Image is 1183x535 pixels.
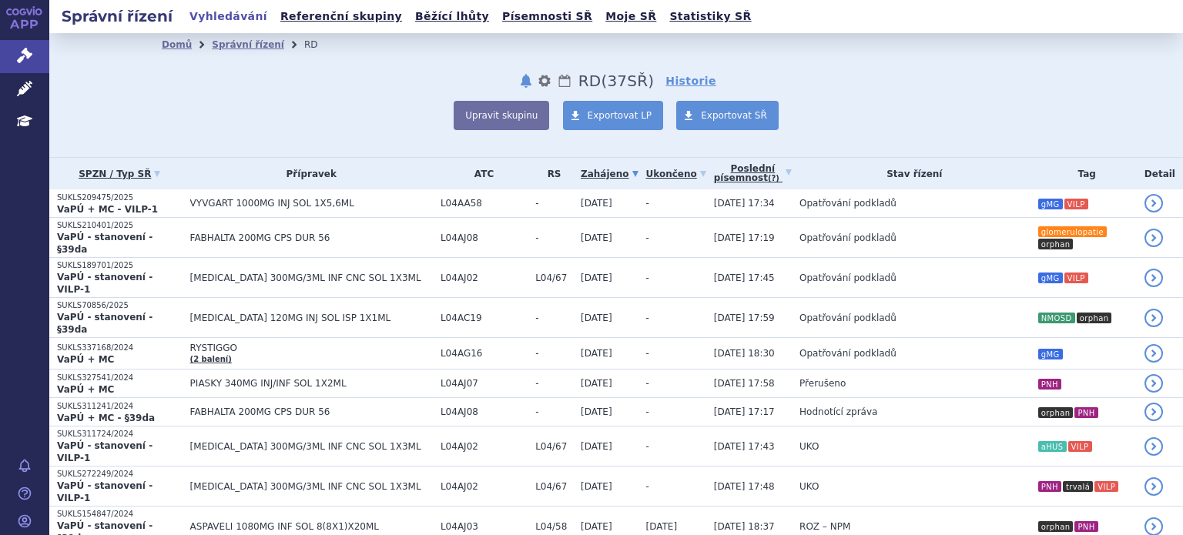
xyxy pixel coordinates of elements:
span: - [646,348,649,359]
span: - [646,273,649,283]
strong: VaPÚ - stanovení - VILP-1 [57,480,152,503]
a: SPZN / Typ SŘ [57,163,183,185]
i: orphan [1038,407,1074,418]
span: FABHALTA 200MG CPS DUR 56 [190,406,433,417]
a: Ukončeno [646,163,706,185]
th: ATC [433,158,528,189]
span: ASPAVELI 1080MG INF SOL 8(8X1)X20ML [190,521,433,532]
i: VILP [1064,199,1088,209]
strong: VaPÚ - stanovení - §39da [57,312,152,335]
span: [DATE] 17:34 [714,198,775,209]
a: Statistiky SŘ [665,6,756,27]
a: detail [1144,269,1163,287]
span: L04AJ03 [441,521,528,532]
span: - [646,232,649,243]
span: [DATE] 18:30 [714,348,775,359]
li: RD [304,33,338,56]
span: L04/67 [535,273,573,283]
a: detail [1144,194,1163,212]
a: detail [1144,344,1163,363]
a: Lhůty [557,72,572,90]
span: Exportovat SŘ [701,110,767,121]
i: VILP [1068,441,1092,452]
span: - [646,441,649,452]
span: [MEDICAL_DATA] 300MG/3ML INF CNC SOL 1X3ML [190,481,433,492]
span: [DATE] [581,441,612,452]
span: - [646,481,649,492]
span: RD [578,72,602,90]
i: orphan [1038,521,1074,532]
i: glomerulopatie [1038,226,1107,237]
span: [DATE] 17:45 [714,273,775,283]
strong: VaPÚ + MC - VILP-1 [57,204,158,215]
a: Moje SŘ [601,6,661,27]
p: SUKLS210401/2025 [57,220,183,231]
span: [DATE] 17:43 [714,441,775,452]
span: Opatřování podkladů [799,313,896,323]
span: [MEDICAL_DATA] 120MG INJ SOL ISP 1X1ML [190,313,433,323]
a: Zahájeno [581,163,638,185]
span: L04AJ08 [441,232,528,243]
a: Exportovat SŘ [676,101,779,130]
i: PNH [1074,521,1098,532]
span: Opatřování podkladů [799,348,896,359]
span: [DATE] [581,406,612,417]
span: - [646,198,649,209]
span: - [535,198,573,209]
span: - [535,313,573,323]
span: L04AJ02 [441,441,528,452]
p: SUKLS70856/2025 [57,300,183,311]
span: [DATE] 17:19 [714,232,775,243]
a: Poslednípísemnost(?) [714,158,792,189]
abbr: (?) [768,174,779,183]
i: aHUS [1038,441,1067,452]
span: - [535,406,573,417]
span: Opatřování podkladů [799,232,896,243]
button: nastavení [537,72,552,90]
span: - [535,348,573,359]
i: VILP [1094,481,1118,492]
a: detail [1144,477,1163,496]
a: detail [1144,437,1163,456]
span: PIASKY 340MG INJ/INF SOL 1X2ML [190,378,433,389]
p: SUKLS337168/2024 [57,343,183,353]
span: ROZ – NPM [799,521,850,532]
button: Upravit skupinu [454,101,549,130]
span: [DATE] [581,198,612,209]
th: Tag [1030,158,1137,189]
a: detail [1144,374,1163,393]
span: L04AC19 [441,313,528,323]
a: detail [1144,229,1163,247]
span: [DATE] [581,273,612,283]
p: SUKLS209475/2025 [57,192,183,203]
span: [DATE] 17:48 [714,481,775,492]
th: RS [528,158,573,189]
h2: Správní řízení [49,5,185,27]
span: [DATE] [581,313,612,323]
span: RYSTIGGO [190,343,433,353]
a: detail [1144,309,1163,327]
a: Běžící lhůty [411,6,494,27]
strong: VaPÚ - stanovení - VILP-1 [57,272,152,295]
i: orphan [1077,313,1112,323]
span: - [646,406,649,417]
strong: VaPÚ + MC - §39da [57,413,155,423]
a: Historie [665,73,716,89]
span: 37 [607,72,627,90]
span: Opatřování podkladů [799,198,896,209]
span: [DATE] 18:37 [714,521,775,532]
span: VYVGART 1000MG INJ SOL 1X5,6ML [190,198,433,209]
a: detail [1144,403,1163,421]
a: Referenční skupiny [276,6,407,27]
i: trvalá [1063,481,1093,492]
i: orphan [1038,239,1074,249]
span: Exportovat LP [588,110,652,121]
span: [MEDICAL_DATA] 300MG/3ML INF CNC SOL 1X3ML [190,441,433,452]
th: Stav řízení [792,158,1030,189]
span: Přerušeno [799,378,846,389]
i: PNH [1074,407,1098,418]
p: SUKLS154847/2024 [57,509,183,520]
span: [DATE] [646,521,678,532]
span: [MEDICAL_DATA] 300MG/3ML INF CNC SOL 1X3ML [190,273,433,283]
span: FABHALTA 200MG CPS DUR 56 [190,232,433,243]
